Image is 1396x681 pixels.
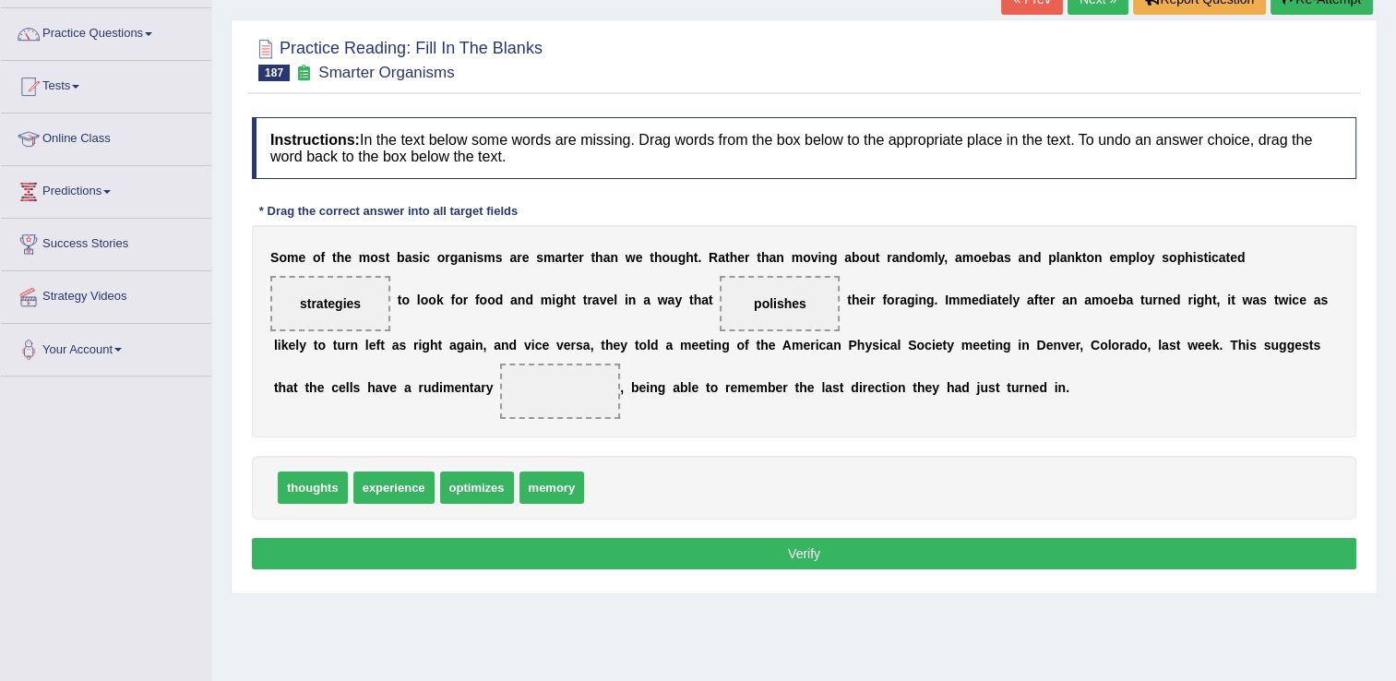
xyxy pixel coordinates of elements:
[583,293,588,307] b: t
[337,338,345,352] b: u
[1062,293,1069,307] b: a
[1004,250,1011,265] b: s
[1288,293,1292,307] b: i
[709,293,713,307] b: t
[756,338,760,352] b: t
[907,293,915,307] b: g
[1252,293,1259,307] b: a
[811,250,818,265] b: v
[376,338,380,352] b: f
[509,338,518,352] b: d
[298,250,305,265] b: e
[736,338,745,352] b: o
[288,338,295,352] b: e
[418,338,422,352] b: i
[654,250,662,265] b: h
[887,293,895,307] b: o
[876,250,880,265] b: t
[445,250,449,265] b: r
[847,293,852,307] b: t
[1152,293,1157,307] b: r
[475,293,480,307] b: f
[643,293,650,307] b: a
[270,276,390,331] span: Drop target
[792,250,803,265] b: m
[1193,293,1197,307] b: i
[694,293,702,307] b: h
[776,250,784,265] b: n
[465,250,473,265] b: n
[918,293,926,307] b: n
[437,250,446,265] b: o
[988,250,996,265] b: b
[392,338,400,352] b: a
[914,293,918,307] b: i
[1116,250,1128,265] b: m
[495,250,503,265] b: s
[935,250,938,265] b: l
[531,338,535,352] b: i
[944,250,948,265] b: ,
[745,250,749,265] b: r
[665,338,673,352] b: a
[628,293,637,307] b: n
[567,250,572,265] b: t
[281,338,289,352] b: k
[318,64,454,81] small: Smarter Organisms
[900,293,907,307] b: a
[979,293,987,307] b: d
[706,338,710,352] b: t
[1196,250,1203,265] b: s
[436,293,444,307] b: k
[428,293,436,307] b: o
[270,132,360,148] b: Instructions:
[997,293,1002,307] b: t
[555,293,564,307] b: g
[610,250,618,265] b: n
[720,276,840,331] span: Drop target
[860,250,868,265] b: o
[760,338,769,352] b: h
[1173,293,1181,307] b: d
[274,338,278,352] b: l
[562,250,567,265] b: r
[1278,293,1288,307] b: w
[1084,293,1092,307] b: a
[495,293,504,307] b: d
[252,538,1356,569] button: Verify
[591,250,595,265] b: t
[1185,250,1193,265] b: h
[471,338,475,352] b: i
[620,338,627,352] b: y
[650,250,654,265] b: t
[536,250,543,265] b: s
[455,293,463,307] b: o
[1162,250,1169,265] b: s
[555,250,562,265] b: a
[278,338,281,352] b: i
[1204,293,1212,307] b: h
[745,338,749,352] b: f
[1,219,211,265] a: Success Stories
[518,293,526,307] b: n
[701,293,709,307] b: a
[287,250,298,265] b: m
[725,250,730,265] b: t
[761,250,770,265] b: h
[1094,250,1103,265] b: n
[1033,250,1042,265] b: d
[252,202,525,220] div: * Drag the correct answer into all target fields
[299,338,306,352] b: y
[606,293,614,307] b: e
[1259,293,1267,307] b: s
[317,338,326,352] b: o
[480,293,488,307] b: o
[635,338,639,352] b: t
[782,338,792,352] b: A
[419,250,423,265] b: i
[867,250,876,265] b: u
[892,250,900,265] b: a
[710,338,714,352] b: i
[437,338,442,352] b: t
[1165,293,1173,307] b: e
